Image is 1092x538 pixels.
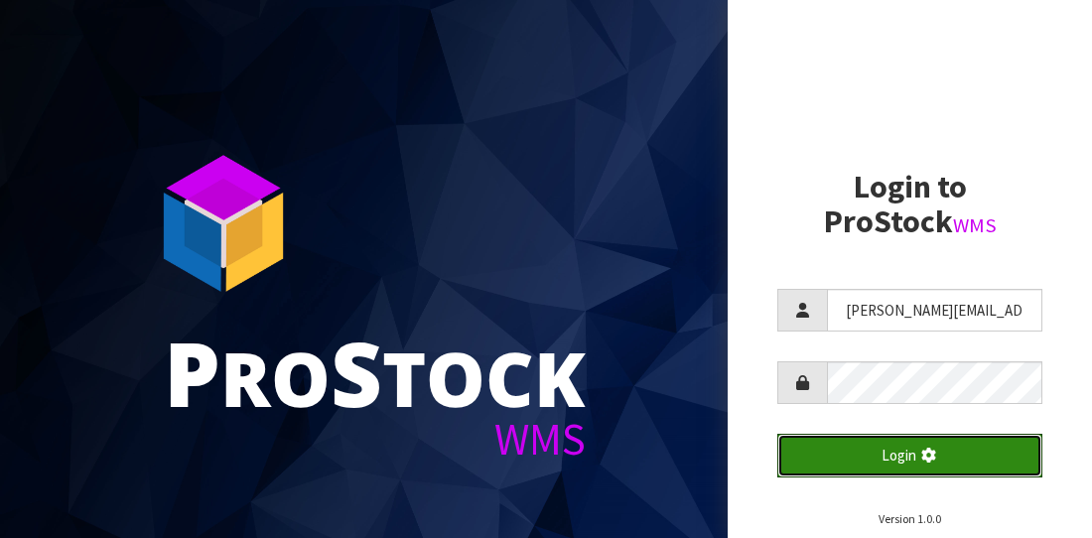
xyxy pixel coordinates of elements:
[149,149,298,298] img: ProStock Cube
[777,434,1042,476] button: Login
[777,170,1042,239] h2: Login to ProStock
[953,212,997,238] small: WMS
[164,312,220,433] span: P
[827,289,1042,332] input: Username
[331,312,382,433] span: S
[879,511,941,526] small: Version 1.0.0
[164,328,586,417] div: ro tock
[164,417,586,462] div: WMS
